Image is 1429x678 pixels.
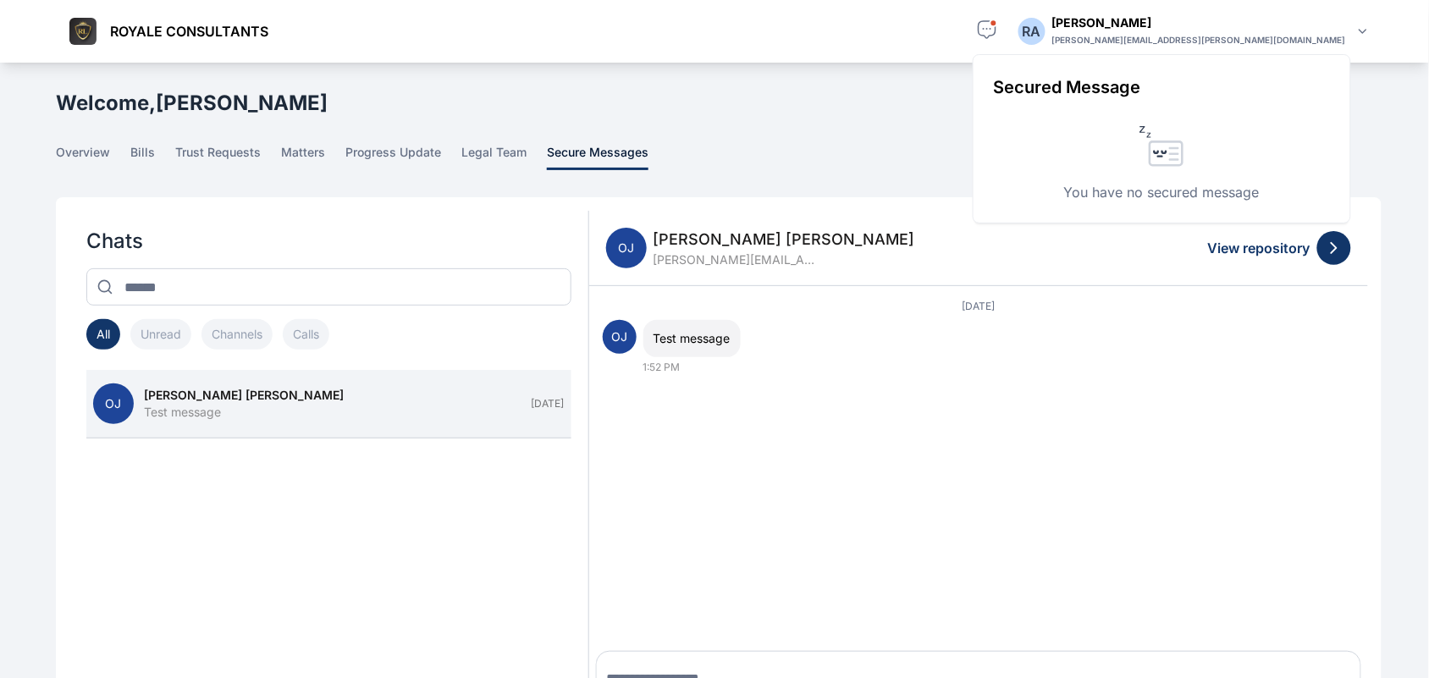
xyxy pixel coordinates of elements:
[130,144,155,170] span: bills
[1018,21,1046,41] div: R A
[175,144,261,170] span: trust requests
[110,21,268,41] span: ROYALE CONSULTANTS
[93,383,134,424] span: OJ
[1208,231,1351,265] button: View repository
[56,90,328,117] h1: Welcome, [PERSON_NAME]
[345,144,461,170] a: progress update
[532,397,565,411] span: [DATE]
[994,75,1330,99] div: Secured Message
[1018,18,1046,45] button: RA
[654,330,731,347] span: Test message
[283,319,329,350] button: Calls
[86,319,120,350] button: All
[994,182,1330,202] div: You have no secured message
[281,144,325,170] span: matters
[1052,14,1346,31] div: [PERSON_NAME]
[962,300,995,312] span: [DATE]
[603,320,637,354] span: OJ
[175,144,281,170] a: trust requests
[654,228,915,251] span: [PERSON_NAME] [PERSON_NAME]
[201,319,273,350] button: Channels
[547,144,669,170] a: secure messages
[56,144,130,170] a: overview
[654,251,823,268] span: [PERSON_NAME][EMAIL_ADDRESS][DOMAIN_NAME]
[606,228,647,268] span: OJ
[86,228,571,255] h2: Chats
[281,144,345,170] a: matters
[1018,14,1373,48] button: RA[PERSON_NAME][PERSON_NAME][EMAIL_ADDRESS][PERSON_NAME][DOMAIN_NAME]
[547,144,648,170] span: secure messages
[461,144,547,170] a: legal team
[144,404,521,421] div: Test message
[643,361,681,374] span: 1:52 PM
[144,387,344,404] span: [PERSON_NAME] [PERSON_NAME]
[130,319,191,350] button: Unread
[56,144,110,170] span: overview
[130,144,175,170] a: bills
[1052,31,1346,48] div: [PERSON_NAME][EMAIL_ADDRESS][PERSON_NAME][DOMAIN_NAME]
[461,144,527,170] span: legal team
[345,144,441,170] span: progress update
[86,370,571,438] button: OJ[PERSON_NAME] [PERSON_NAME]Test message[DATE]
